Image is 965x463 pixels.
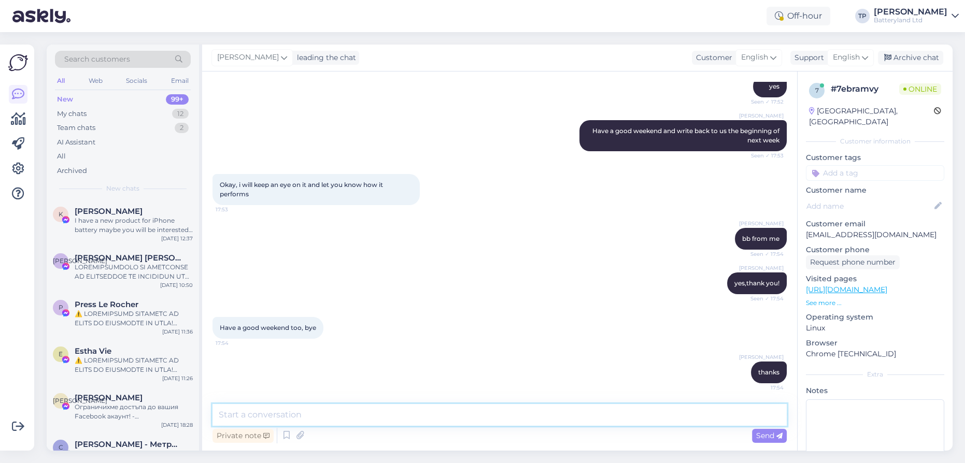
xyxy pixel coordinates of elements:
div: Socials [124,74,149,88]
p: Customer name [806,185,944,196]
div: 99+ [166,94,189,105]
div: ⚠️ LOREMIPSUMD SITAMETC AD ELITS DO EIUSMODTE IN UTLA! Etdolor magnaaliq enimadminim veniamq nost... [75,356,193,374]
span: P [59,303,63,311]
div: Team chats [57,123,95,133]
span: Kelvin Xu [75,207,143,216]
div: New [57,94,73,105]
p: Linux [806,323,944,334]
div: [PERSON_NAME] [874,8,947,16]
span: [PERSON_NAME] [739,112,784,120]
span: English [833,52,860,63]
span: E [59,350,63,358]
span: Антония Балабанова [75,393,143,402]
span: K [59,210,63,218]
div: # 7ebramvy [831,83,899,95]
span: yes [769,82,779,90]
span: Л. Ирина [75,253,182,263]
div: My chats [57,109,87,119]
span: bb from me [742,235,779,242]
div: Support [790,52,824,63]
span: Seen ✓ 17:54 [745,250,784,258]
span: Press Le Rocher [75,300,138,309]
div: 12 [172,109,189,119]
span: С [59,443,63,451]
div: Request phone number [806,255,900,269]
span: Севинч Фучиджиева - Метрика ЕООД [75,440,182,449]
p: Customer email [806,219,944,229]
span: 17:54 [216,339,254,347]
p: See more ... [806,298,944,308]
input: Add a tag [806,165,944,181]
span: 17:53 [216,206,254,213]
span: Online [899,83,941,95]
span: Have a good weekend too, bye [220,324,316,331]
p: Notes [806,385,944,396]
div: All [55,74,67,88]
span: [PERSON_NAME] [739,220,784,227]
div: [DATE] 18:28 [161,421,193,429]
span: [PERSON_NAME] [217,52,279,63]
div: Customer information [806,137,944,146]
p: Chrome [TECHNICAL_ID] [806,349,944,359]
p: Browser [806,338,944,349]
div: [DATE] 12:37 [161,235,193,242]
p: Customer phone [806,244,944,255]
p: Visited pages [806,273,944,284]
span: [PERSON_NAME] [53,397,107,404]
div: Batteryland Ltd [874,16,947,24]
span: Seen ✓ 17:54 [745,295,784,302]
div: All [57,151,66,162]
div: Web [87,74,105,88]
span: Send [756,431,783,440]
div: LOREMIPSUMDOLO SI AMETCONSE AD ELITSEDDOE TE INCIDIDUN UT LABOREET Dolorem Aliquaenima, mi veniam... [75,263,193,281]
span: Okay, i will keep an eye on it and let you know how it performs [220,181,385,198]
p: Customer tags [806,152,944,163]
span: Search customers [64,54,130,65]
div: Archived [57,166,87,176]
div: Customer [692,52,732,63]
span: Have a good weekend and write back to us the beginning of next week [592,127,781,144]
div: 2 [175,123,189,133]
span: Estha Vie [75,346,111,356]
div: TP [855,9,870,23]
img: Askly Logo [8,53,28,73]
span: thanks [758,368,779,376]
span: yes,thank you! [734,279,779,287]
div: [DATE] 11:26 [162,374,193,382]
div: Private note [212,429,274,443]
div: Email [169,74,191,88]
div: Extra [806,370,944,379]
input: Add name [806,200,932,212]
span: [PERSON_NAME] [739,264,784,272]
p: [EMAIL_ADDRESS][DOMAIN_NAME] [806,229,944,240]
span: [PERSON_NAME] [739,353,784,361]
span: Seen ✓ 17:53 [745,152,784,160]
a: [URL][DOMAIN_NAME] [806,285,887,294]
a: [PERSON_NAME]Batteryland Ltd [874,8,959,24]
div: [GEOGRAPHIC_DATA], [GEOGRAPHIC_DATA] [809,106,934,127]
span: English [741,52,768,63]
div: [DATE] 11:36 [162,328,193,336]
span: Seen ✓ 17:52 [745,98,784,106]
span: 7 [815,86,819,94]
div: Ограничихме достъпа до вашия Facebook акаунт! - Непотвърждаването може да доведе до постоянно бло... [75,402,193,421]
span: New chats [106,184,139,193]
div: I have a new product for iPhone battery maybe you will be interested😁 [75,216,193,235]
div: [DATE] 10:50 [160,281,193,289]
div: Off-hour [767,7,830,25]
span: [PERSON_NAME] [53,257,107,265]
p: Operating system [806,312,944,323]
div: ⚠️ LOREMIPSUMD SITAMETC AD ELITS DO EIUSMODTE IN UTLA! Etdolor magnaaliq enimadminim veniamq nost... [75,309,193,328]
div: AI Assistant [57,137,95,148]
div: leading the chat [293,52,356,63]
div: Archive chat [878,51,943,65]
span: 17:54 [745,384,784,392]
